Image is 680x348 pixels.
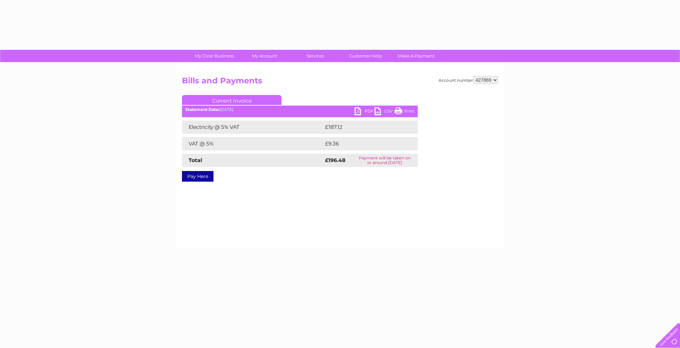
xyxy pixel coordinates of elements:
[355,107,375,117] a: PDF
[182,76,498,89] h2: Bills and Payments
[338,50,393,62] a: Customer Help
[352,154,418,167] td: Payment will be taken on or around [DATE]
[394,107,414,117] a: Print
[288,50,343,62] a: Services
[323,121,405,134] td: £187.12
[182,137,323,150] td: VAT @ 5%
[185,107,219,112] b: Statement Date:
[182,107,418,112] div: [DATE]
[182,171,213,182] a: Pay Here
[323,137,402,150] td: £9.36
[389,50,444,62] a: Make A Payment
[325,157,345,163] strong: £196.48
[439,76,498,84] div: Account number
[182,95,282,105] a: Current Invoice
[187,50,242,62] a: My Clear Business
[182,121,323,134] td: Electricity @ 5% VAT
[375,107,394,117] a: CSV
[237,50,292,62] a: My Account
[189,157,202,163] strong: Total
